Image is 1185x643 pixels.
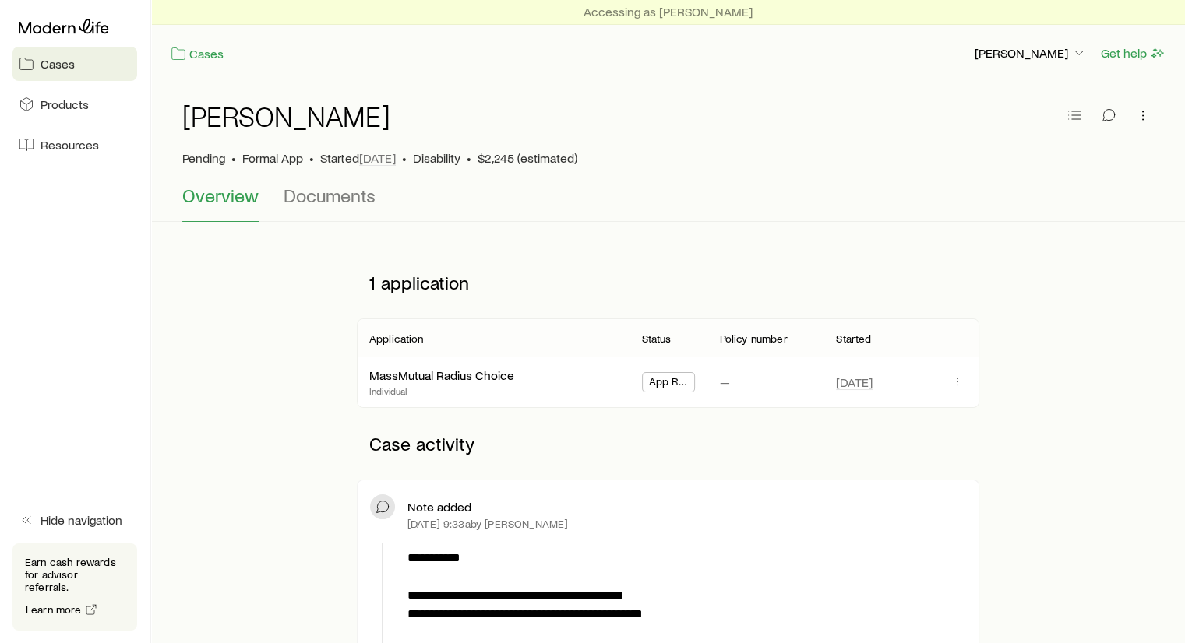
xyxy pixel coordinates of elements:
[402,150,407,166] span: •
[407,518,568,530] p: [DATE] 9:33a by [PERSON_NAME]
[359,150,396,166] span: [DATE]
[41,512,122,528] span: Hide navigation
[413,150,460,166] span: Disability
[242,150,303,166] span: Formal App
[182,184,1154,222] div: Case details tabs
[719,374,729,390] p: —
[182,150,225,166] p: Pending
[25,556,125,593] p: Earn cash rewards for advisor referrals.
[41,97,89,112] span: Products
[407,499,471,515] p: Note added
[836,332,871,345] p: Started
[41,137,99,153] span: Resources
[584,4,753,19] p: Accessing as [PERSON_NAME]
[357,259,979,306] p: 1 application
[12,503,137,537] button: Hide navigation
[320,150,396,166] p: Started
[1100,44,1166,62] button: Get help
[12,543,137,631] div: Earn cash rewards for advisor referrals.Learn more
[182,100,390,132] h1: [PERSON_NAME]
[467,150,471,166] span: •
[369,367,514,384] div: MassMutual Radius Choice
[12,87,137,121] a: Products
[836,374,873,390] span: [DATE]
[309,150,314,166] span: •
[719,332,787,345] p: Policy number
[369,332,424,345] p: Application
[649,375,689,392] span: App Received
[231,150,236,166] span: •
[12,128,137,162] a: Resources
[284,184,376,206] span: Documents
[478,150,577,166] span: $2,245 (estimated)
[642,332,672,345] p: Status
[369,367,514,382] a: MassMutual Radius Choice
[975,45,1087,61] p: [PERSON_NAME]
[369,385,514,397] p: Individual
[41,56,75,72] span: Cases
[357,420,979,467] p: Case activity
[12,47,137,81] a: Cases
[26,604,82,615] span: Learn more
[974,44,1088,63] button: [PERSON_NAME]
[182,184,259,206] span: Overview
[170,45,224,63] a: Cases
